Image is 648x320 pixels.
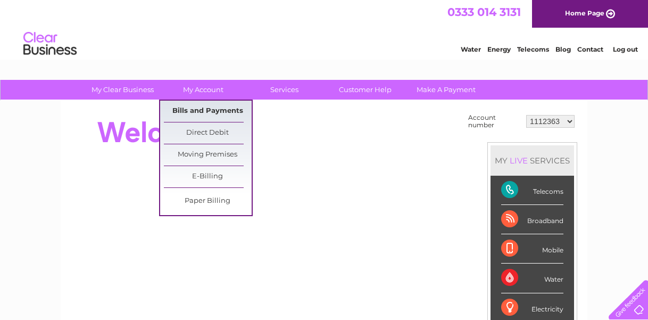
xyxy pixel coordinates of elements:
img: logo.png [23,28,77,60]
a: Make A Payment [402,80,490,100]
a: Telecoms [517,45,549,53]
a: My Clear Business [79,80,167,100]
div: MY SERVICES [491,145,574,176]
div: LIVE [508,155,530,166]
a: Energy [487,45,511,53]
div: Mobile [501,234,563,264]
a: 0333 014 3131 [447,5,521,19]
div: Telecoms [501,176,563,205]
a: Services [240,80,328,100]
a: E-Billing [164,166,252,187]
a: Direct Debit [164,122,252,144]
div: Broadband [501,205,563,234]
a: Contact [577,45,603,53]
a: Bills and Payments [164,101,252,122]
div: Water [501,264,563,293]
td: Account number [466,111,524,132]
a: Blog [555,45,571,53]
a: Moving Premises [164,144,252,166]
div: Clear Business is a trading name of Verastar Limited (registered in [GEOGRAPHIC_DATA] No. 3667643... [73,6,576,52]
a: Log out [613,45,638,53]
a: My Account [160,80,247,100]
a: Paper Billing [164,191,252,212]
a: Customer Help [321,80,409,100]
a: Water [461,45,481,53]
